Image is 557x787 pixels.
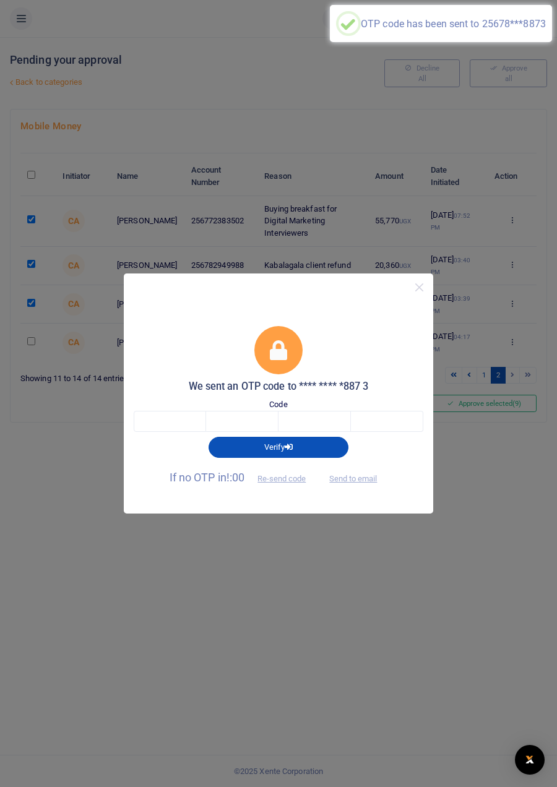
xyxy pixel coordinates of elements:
[170,471,317,484] span: If no OTP in
[269,398,287,411] label: Code
[410,278,428,296] button: Close
[209,437,348,458] button: Verify
[515,745,545,775] div: Open Intercom Messenger
[227,471,244,484] span: !:00
[361,18,546,30] div: OTP code has been sent to 25678***8873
